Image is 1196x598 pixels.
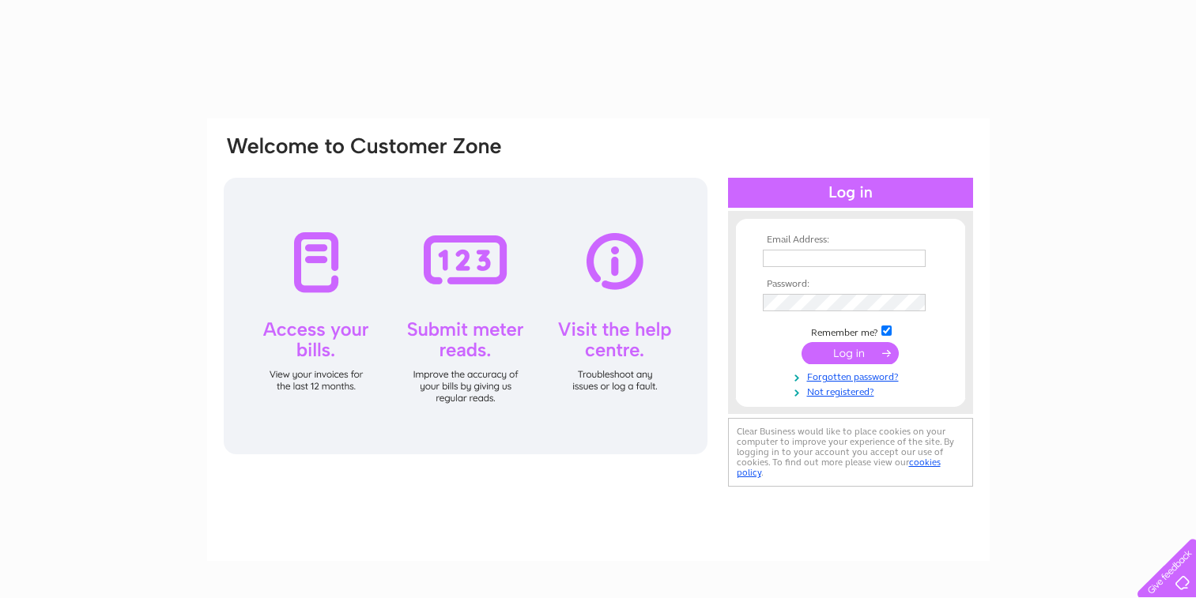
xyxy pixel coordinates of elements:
input: Submit [802,342,899,364]
td: Remember me? [759,323,942,339]
a: Not registered? [763,383,942,398]
a: cookies policy [737,457,941,478]
div: Clear Business would like to place cookies on your computer to improve your experience of the sit... [728,418,973,487]
a: Forgotten password? [763,368,942,383]
th: Password: [759,279,942,290]
th: Email Address: [759,235,942,246]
